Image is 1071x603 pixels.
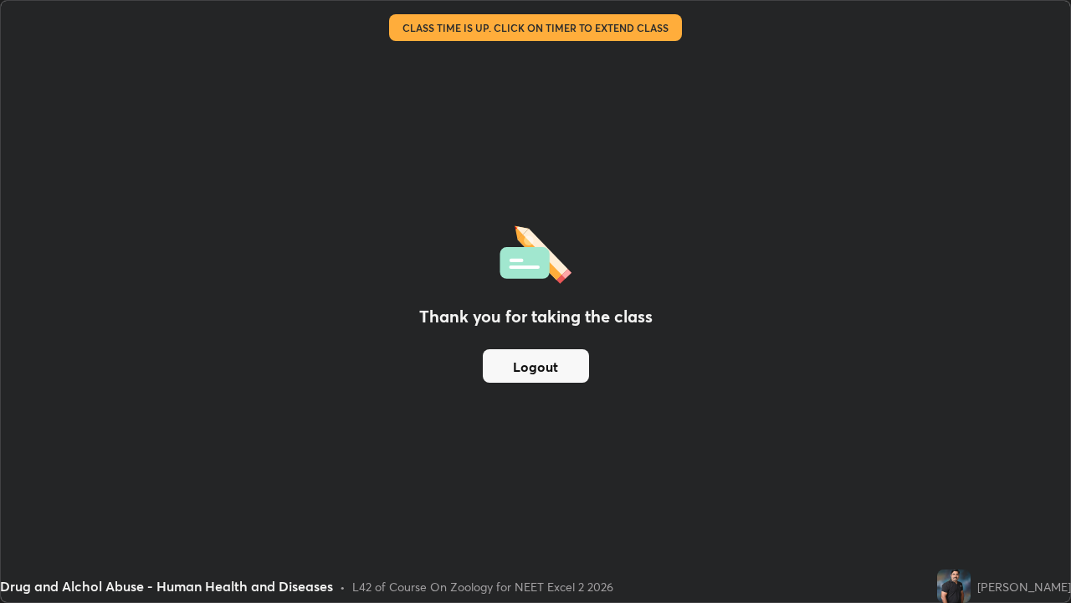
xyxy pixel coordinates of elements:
[340,578,346,595] div: •
[352,578,613,595] div: L42 of Course On Zoology for NEET Excel 2 2026
[500,220,571,284] img: offlineFeedback.1438e8b3.svg
[977,578,1071,595] div: [PERSON_NAME]
[483,349,589,383] button: Logout
[937,569,971,603] img: 0d51a949ae1246ebace575b2309852f0.jpg
[419,304,653,329] h2: Thank you for taking the class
